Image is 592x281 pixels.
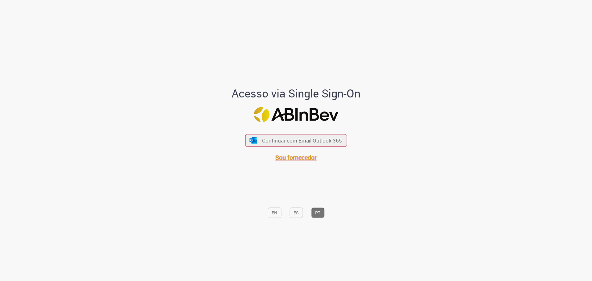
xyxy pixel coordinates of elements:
img: ícone Azure/Microsoft 360 [249,137,258,143]
button: ES [290,207,303,218]
h1: Acesso via Single Sign-On [211,87,382,100]
button: EN [268,207,281,218]
button: ícone Azure/Microsoft 360 Continuar com Email Outlook 365 [245,134,347,147]
button: PT [311,207,324,218]
span: Continuar com Email Outlook 365 [262,137,342,144]
img: Logo ABInBev [254,107,338,122]
a: Sou fornecedor [275,153,317,162]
